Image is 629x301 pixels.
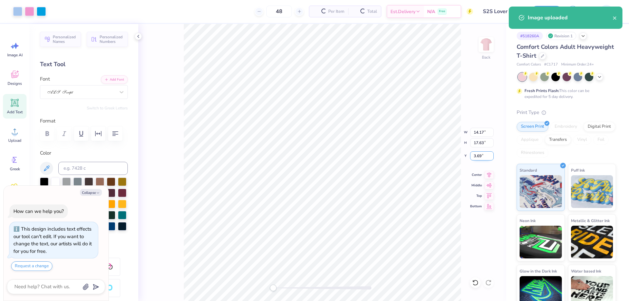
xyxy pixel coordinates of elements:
[520,226,562,258] img: Neon Ink
[613,14,617,22] button: close
[545,135,571,145] div: Transfers
[571,175,613,208] img: Puff Ink
[524,88,605,100] div: This color can be expedited for 5 day delivery.
[13,208,64,215] div: How can we help you?
[583,122,615,132] div: Digital Print
[427,8,435,15] span: N/A
[7,52,23,58] span: Image AI
[470,193,482,198] span: Top
[517,148,548,158] div: Rhinestones
[571,217,610,224] span: Metallic & Glitter Ink
[524,88,559,93] strong: Fresh Prints Flash:
[100,35,124,44] span: Personalized Numbers
[546,32,576,40] div: Revision 1
[367,8,377,15] span: Total
[528,14,613,22] div: Image uploaded
[520,175,562,208] img: Standard
[520,217,536,224] span: Neon Ink
[8,138,21,143] span: Upload
[87,105,128,111] button: Switch to Greek Letters
[470,204,482,209] span: Bottom
[571,268,601,274] span: Water based Ink
[270,285,276,291] div: Accessibility label
[571,226,613,258] img: Metallic & Glitter Ink
[7,109,23,115] span: Add Text
[480,38,493,51] img: Back
[517,109,616,116] div: Print Type
[517,62,541,67] span: Comfort Colors
[478,5,526,18] input: Untitled Design
[482,54,490,60] div: Back
[40,117,128,125] label: Format
[87,32,128,47] button: Personalized Numbers
[11,261,52,271] button: Request a change
[517,43,614,60] span: Comfort Colors Adult Heavyweight T-Shirt
[328,8,344,15] span: Per Item
[80,189,102,196] button: Collapse
[40,32,81,47] button: Personalized Names
[8,81,22,86] span: Designs
[439,9,445,14] span: Free
[593,135,609,145] div: Foil
[266,6,292,17] input: – –
[40,149,128,157] label: Color
[550,122,581,132] div: Embroidery
[544,62,558,67] span: # C1717
[571,167,585,174] span: Puff Ink
[517,32,543,40] div: # 518260A
[470,172,482,178] span: Center
[40,60,128,69] div: Text Tool
[517,122,548,132] div: Screen Print
[520,268,557,274] span: Glow in the Dark Ink
[53,35,77,44] span: Personalized Names
[391,8,415,15] span: Est. Delivery
[587,5,616,18] a: WE
[13,226,92,254] div: This design includes text effects our tool can't edit. If you want to change the text, our artist...
[600,5,613,18] img: Werrine Empeynado
[58,162,128,175] input: e.g. 7428 c
[573,135,591,145] div: Vinyl
[40,75,50,83] label: Font
[470,183,482,188] span: Middle
[561,62,594,67] span: Minimum Order: 24 +
[520,167,537,174] span: Standard
[10,166,20,172] span: Greek
[517,135,543,145] div: Applique
[101,75,128,84] button: Add Font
